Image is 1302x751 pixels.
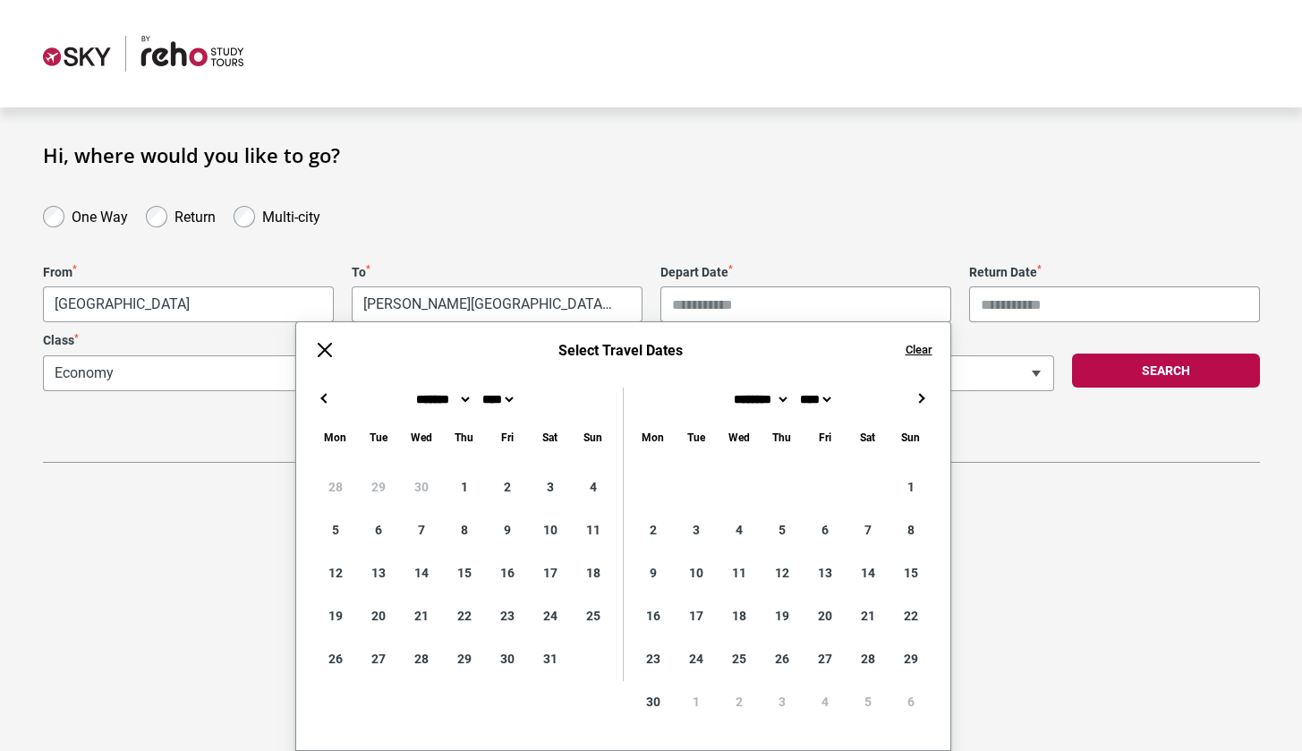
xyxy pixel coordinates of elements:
[632,427,675,448] div: Monday
[529,427,572,448] div: Saturday
[1072,354,1260,388] button: Search
[486,465,529,508] div: 2
[443,637,486,680] div: 29
[632,594,675,637] div: 16
[400,594,443,637] div: 21
[486,637,529,680] div: 30
[718,508,761,551] div: 4
[314,551,357,594] div: 12
[529,551,572,594] div: 17
[847,508,889,551] div: 7
[906,342,932,358] button: Clear
[889,508,932,551] div: 8
[761,680,804,723] div: 3
[357,465,400,508] div: 29
[43,355,540,391] span: Economy
[847,594,889,637] div: 21
[675,637,718,680] div: 24
[352,265,642,280] label: To
[889,427,932,448] div: Sunday
[443,551,486,594] div: 15
[804,637,847,680] div: 27
[43,265,334,280] label: From
[572,427,615,448] div: Sunday
[400,465,443,508] div: 30
[804,427,847,448] div: Friday
[572,551,615,594] div: 18
[889,465,932,508] div: 1
[804,508,847,551] div: 6
[353,287,642,321] span: Florence, Italy
[718,551,761,594] div: 11
[357,594,400,637] div: 20
[889,680,932,723] div: 6
[529,465,572,508] div: 3
[486,594,529,637] div: 23
[632,551,675,594] div: 9
[572,508,615,551] div: 11
[911,388,932,409] button: →
[632,637,675,680] div: 23
[804,594,847,637] div: 20
[761,637,804,680] div: 26
[486,551,529,594] div: 16
[761,427,804,448] div: Thursday
[400,508,443,551] div: 7
[314,594,357,637] div: 19
[443,594,486,637] div: 22
[262,204,320,226] label: Multi-city
[718,680,761,723] div: 2
[761,594,804,637] div: 19
[357,551,400,594] div: 13
[847,427,889,448] div: Saturday
[357,427,400,448] div: Tuesday
[443,508,486,551] div: 8
[889,637,932,680] div: 29
[847,637,889,680] div: 28
[529,508,572,551] div: 10
[43,143,1260,166] h1: Hi, where would you like to go?
[43,333,540,348] label: Class
[486,508,529,551] div: 9
[718,637,761,680] div: 25
[572,594,615,637] div: 25
[314,427,357,448] div: Monday
[847,551,889,594] div: 14
[889,551,932,594] div: 15
[675,551,718,594] div: 10
[632,508,675,551] div: 2
[314,465,357,508] div: 28
[675,508,718,551] div: 3
[357,508,400,551] div: 6
[44,287,333,321] span: Hong Kong, Hong Kong
[400,427,443,448] div: Wednesday
[529,637,572,680] div: 31
[675,427,718,448] div: Tuesday
[675,680,718,723] div: 1
[761,508,804,551] div: 5
[314,388,336,409] button: ←
[529,594,572,637] div: 24
[72,204,128,226] label: One Way
[357,637,400,680] div: 27
[847,680,889,723] div: 5
[400,551,443,594] div: 14
[660,265,951,280] label: Depart Date
[969,265,1260,280] label: Return Date
[314,637,357,680] div: 26
[804,551,847,594] div: 13
[443,465,486,508] div: 1
[174,204,216,226] label: Return
[353,342,888,359] h6: Select Travel Dates
[486,427,529,448] div: Friday
[352,286,642,322] span: Florence, Italy
[889,594,932,637] div: 22
[314,508,357,551] div: 5
[675,594,718,637] div: 17
[572,465,615,508] div: 4
[718,594,761,637] div: 18
[443,427,486,448] div: Thursday
[718,427,761,448] div: Wednesday
[804,680,847,723] div: 4
[632,680,675,723] div: 30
